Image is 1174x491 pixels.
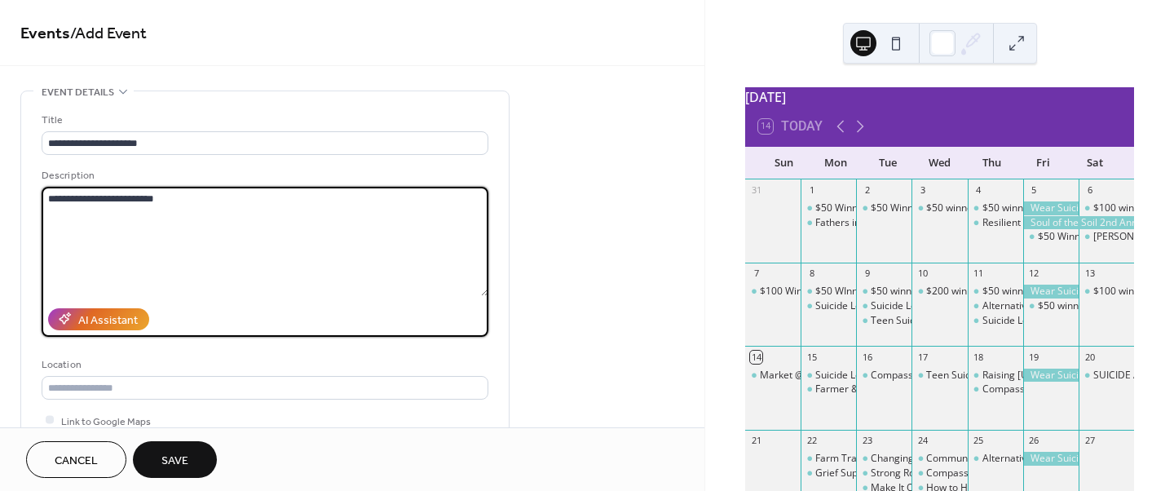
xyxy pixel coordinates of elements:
[911,452,967,466] div: Communication Coaching to Support Farm Harmony Across Generations
[968,216,1023,230] div: Resilient Co-Parenting: Relationship Readiness (Virtual & Free)
[856,299,911,313] div: Suicide Loss Support Group (SOS)- Virtual
[856,369,911,383] div: Compassionate Friends Group
[1023,230,1079,244] div: $50 Winner Rebecca Becker
[982,285,1112,299] div: $50 winner [PERSON_NAME]
[926,201,1056,215] div: $50 winner [PERSON_NAME]
[973,435,985,447] div: 25
[1028,268,1040,280] div: 12
[1023,216,1134,230] div: Soul of the Soil 2nd Annual Conference
[758,147,810,179] div: Sun
[805,351,818,363] div: 15
[805,435,818,447] div: 22
[861,268,873,280] div: 9
[926,467,1134,480] div: Compassionate Friends [GEOGRAPHIC_DATA]
[926,369,1124,383] div: Teen Suicide Loss Support Group- LaCrosse
[20,18,70,50] a: Events
[1028,435,1040,447] div: 26
[750,268,762,280] div: 7
[42,84,114,101] span: Event details
[1023,452,1079,466] div: Wear Suicide Prevention T-Shirt
[1069,147,1121,179] div: Sat
[1023,299,1079,313] div: $50 winner Beth Zimmerman
[801,285,856,299] div: $50 WInner Nancy Anderson
[973,268,985,280] div: 11
[856,452,911,466] div: Changing Our Mental and Emotional Trajectory (COMET) Community Training
[1017,147,1070,179] div: Fri
[968,201,1023,215] div: $50 winner Dan Skatrud
[745,369,801,383] div: Market @ St. Isidore's Dairy
[911,467,967,480] div: Compassionate Friends Richland Center
[968,369,1023,383] div: Raising Wisconsin's Children: Confident kids: Building young children's self esteem (Virtual & Free)
[982,201,1112,215] div: $50 winner [PERSON_NAME]
[805,268,818,280] div: 8
[760,285,897,299] div: $100 Winner [PERSON_NAME]
[815,467,972,480] div: Grief Support Specialist Certificate
[801,216,856,230] div: Fathers in Focus Conference 2025 Registration
[1079,285,1134,299] div: $100 winner Anna Kopitzke
[1023,285,1079,299] div: Wear Suicide Prevention T-Shirt
[916,435,929,447] div: 24
[1028,351,1040,363] div: 19
[1079,230,1134,244] div: Blake's Tinman Triatholon
[871,369,1008,383] div: Compassionate Friends Group
[1084,351,1096,363] div: 20
[805,184,818,197] div: 1
[801,369,856,383] div: Suicide Loss Support Group - Prairie du Chien
[801,467,856,480] div: Grief Support Specialist Certificate
[70,18,147,50] span: / Add Event
[1079,201,1134,215] div: $100 winner Brian Gnolfo
[78,312,138,329] div: AI Assistant
[916,184,929,197] div: 3
[871,201,1002,215] div: $50 Winner [PERSON_NAME]
[1023,201,1079,215] div: Wear Suicide Prevention T-Shirt
[815,299,940,313] div: Suicide Loss Support Group
[26,441,126,478] a: Cancel
[815,285,947,299] div: $50 WInner [PERSON_NAME]
[965,147,1017,179] div: Thu
[1084,184,1096,197] div: 6
[760,369,931,383] div: Market @ St. [PERSON_NAME]'s Dairy
[968,285,1023,299] div: $50 winner Nicole Einbeck
[1038,230,1169,244] div: $50 Winner [PERSON_NAME]
[745,285,801,299] div: $100 Winner Brenda Blackford
[871,299,1058,313] div: Suicide Loss Support Group (SOS)- Virtual
[911,201,967,215] div: $50 winner Jack Golonek
[911,369,967,383] div: Teen Suicide Loss Support Group- LaCrosse
[1084,435,1096,447] div: 27
[801,452,856,466] div: Farm Transitions Challenges
[982,383,1174,396] div: Compassionate Friends - [PERSON_NAME]
[810,147,863,179] div: Mon
[48,308,149,330] button: AI Assistant
[55,453,98,470] span: Cancel
[161,453,188,470] span: Save
[1023,369,1079,383] div: Wear Suicide Prevention T-Shirt
[861,184,873,197] div: 2
[862,147,914,179] div: Tue
[861,435,873,447] div: 23
[745,87,1134,107] div: [DATE]
[1084,268,1096,280] div: 13
[801,383,856,396] div: Farmer & Farm Couple Support Group online
[42,167,485,184] div: Description
[914,147,966,179] div: Wed
[968,314,1023,328] div: Suicide Loss Support Group- Dodgeville
[968,299,1023,313] div: Alternative to Suicide Support Group-Virtual
[750,184,762,197] div: 31
[968,452,1023,466] div: Alternative to Suicide Support - Virtual
[911,285,967,299] div: $200 winner, Sameena Quinn
[856,314,911,328] div: Teen Suicide Loss Support Group - Dubuque IA
[42,356,485,374] div: Location
[815,369,1047,383] div: Suicide Loss Support Group - [GEOGRAPHIC_DATA]
[861,351,873,363] div: 16
[856,285,911,299] div: $50 winner Jayden Henneman! Thank you for dontaing back your winnings.
[973,184,985,197] div: 4
[750,435,762,447] div: 21
[916,351,929,363] div: 17
[1028,184,1040,197] div: 5
[42,112,485,129] div: Title
[973,351,985,363] div: 18
[61,413,151,430] span: Link to Google Maps
[916,268,929,280] div: 10
[856,201,911,215] div: $50 Winner Dan Skatrud
[815,383,1018,396] div: Farmer & Farm Couple Support Group online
